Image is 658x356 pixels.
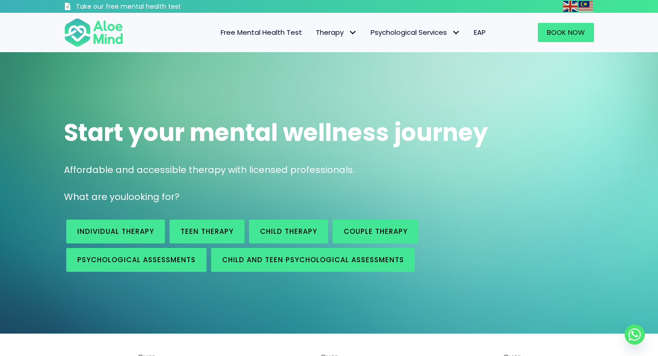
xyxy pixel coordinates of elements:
span: What are you [64,190,126,203]
span: EAP [474,27,486,37]
span: Therapy: submenu [346,26,359,39]
nav: Menu [135,23,493,42]
img: ms [578,1,593,12]
span: Child Therapy [260,227,317,236]
a: Whatsapp [625,324,645,345]
a: Book Now [538,23,594,42]
a: Child Therapy [249,220,328,243]
a: Child and Teen Psychological assessments [211,248,415,272]
a: Psychological assessments [66,248,207,272]
img: en [563,1,578,12]
a: Free Mental Health Test [214,23,309,42]
span: Child and Teen Psychological assessments [222,255,404,264]
span: Individual therapy [77,227,154,236]
span: Book Now [547,27,585,37]
a: Take our free mental health test [64,2,230,13]
span: Teen Therapy [180,227,233,236]
span: Therapy [316,27,357,37]
span: looking for? [126,190,180,203]
span: Start your mental wellness journey [64,116,488,149]
a: Couple therapy [333,220,419,243]
a: TherapyTherapy: submenu [309,23,364,42]
a: English [563,1,578,11]
span: Psychological assessments [77,255,196,264]
a: EAP [467,23,493,42]
a: Malay [578,1,594,11]
img: Aloe mind Logo [64,17,123,48]
a: Individual therapy [66,220,165,243]
p: Affordable and accessible therapy with licensed professionals. [64,163,594,177]
span: Psychological Services [371,27,460,37]
span: Psychological Services: submenu [449,26,462,39]
span: Free Mental Health Test [221,27,302,37]
a: Teen Therapy [170,220,244,243]
span: Couple therapy [344,227,408,236]
a: Psychological ServicesPsychological Services: submenu [364,23,467,42]
h3: Take our free mental health test [76,2,230,11]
